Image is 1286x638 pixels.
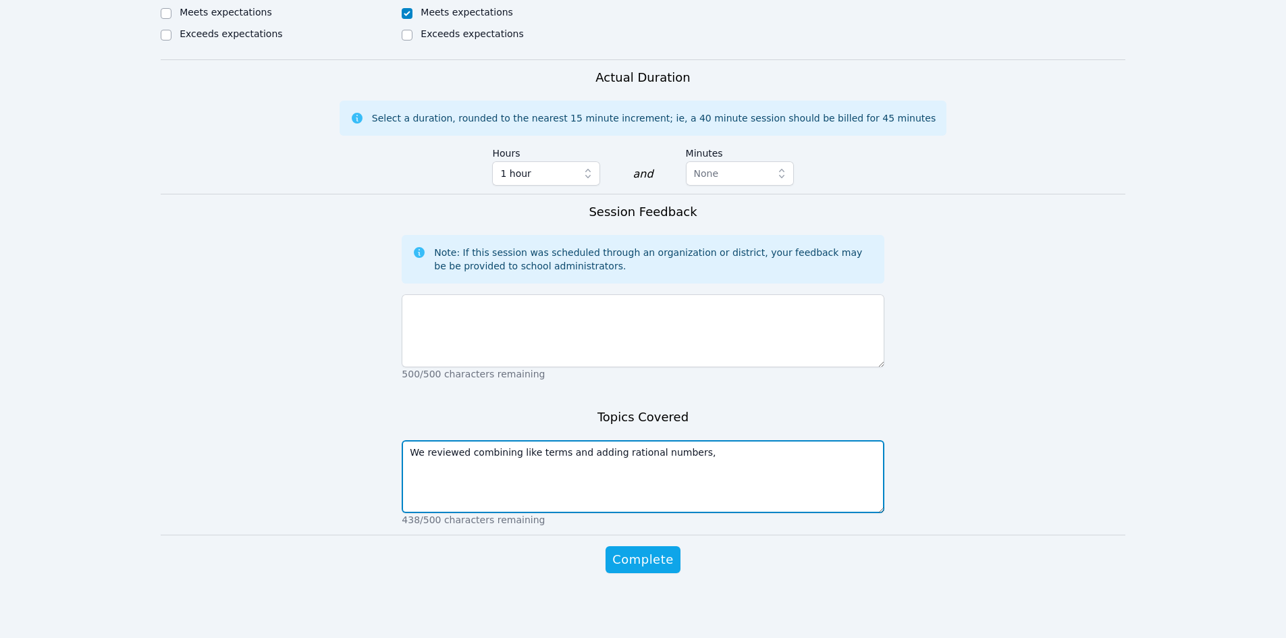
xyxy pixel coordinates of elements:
label: Minutes [686,141,794,161]
span: Complete [612,550,673,569]
label: Meets expectations [421,7,513,18]
h3: Actual Duration [595,68,690,87]
label: Meets expectations [180,7,272,18]
label: Hours [492,141,600,161]
div: Note: If this session was scheduled through an organization or district, your feedback may be be ... [434,246,873,273]
p: 438/500 characters remaining [402,513,884,527]
p: 500/500 characters remaining [402,367,884,381]
textarea: We reviewed combining like terms and adding rational numbers, [402,440,884,513]
span: None [694,168,719,179]
button: 1 hour [492,161,600,186]
label: Exceeds expectations [180,28,282,39]
h3: Session Feedback [589,203,697,221]
button: None [686,161,794,186]
span: 1 hour [500,165,531,182]
h3: Topics Covered [597,408,689,427]
div: and [633,166,653,182]
label: Exceeds expectations [421,28,523,39]
div: Select a duration, rounded to the nearest 15 minute increment; ie, a 40 minute session should be ... [372,111,936,125]
button: Complete [606,546,680,573]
